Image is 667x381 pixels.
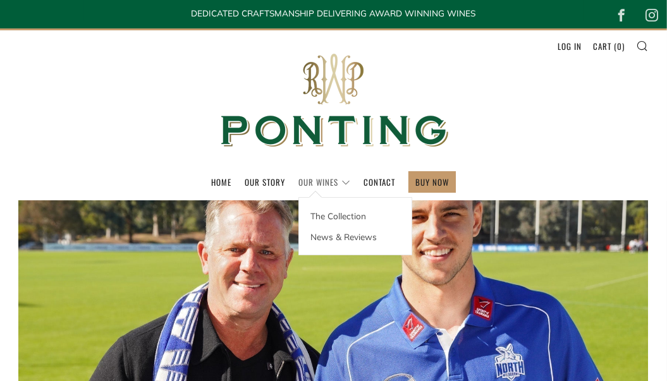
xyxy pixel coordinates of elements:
[298,172,350,192] a: Our Wines
[299,205,412,226] a: The Collection
[299,226,412,247] a: News & Reviews
[617,40,622,52] span: 0
[593,36,625,56] a: Cart (0)
[245,172,285,192] a: Our Story
[364,172,395,192] a: Contact
[415,172,449,192] a: BUY NOW
[211,172,231,192] a: Home
[558,36,582,56] a: Log in
[207,30,460,171] img: Ponting Wines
